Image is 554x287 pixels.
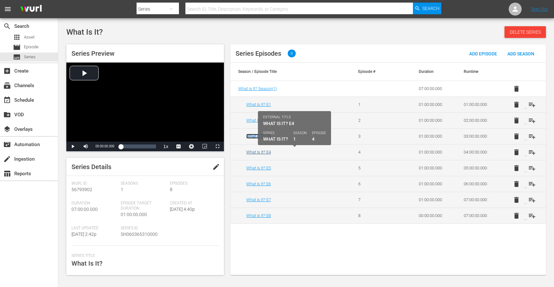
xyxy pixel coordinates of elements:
span: What Is It? [72,259,103,267]
span: Episode [13,43,21,51]
span: playlist_add [528,164,536,172]
span: Schedule [3,96,11,104]
span: delete [513,132,520,140]
a: What Is It? E4 [246,150,271,155]
td: 2 [350,112,395,128]
td: 06:00:00.000 [456,176,501,192]
button: playlist_add [524,208,540,224]
button: delete [509,192,524,208]
button: delete [509,176,524,192]
button: playlist_add [524,97,540,112]
span: playlist_add [528,101,536,109]
td: 01:00:00.000 [411,112,456,128]
a: Sign Out [531,6,548,12]
span: Duration [72,201,117,206]
span: Delete Series [504,29,546,35]
td: 01:00:00.000 [411,128,456,144]
button: playlist_add [524,113,540,128]
span: 56793902 [72,187,92,192]
button: delete [509,129,524,144]
span: Series Episodes [236,50,281,57]
span: Add Season [502,51,539,56]
a: What Is It? E7 [246,197,271,202]
span: 8 [288,50,296,57]
img: ans4CAIJ8jUAAAAAAAAAAAAAAAAAAAAAAAAgQb4GAAAAAAAAAAAAAAAAAAAAAAAAJMjXAAAAAAAAAAAAAAAAAAAAAAAAgAT5G... [16,2,47,17]
td: 02:00:00.000 [456,112,501,128]
span: Series [24,54,36,60]
button: Search [413,3,441,14]
span: Asset [13,33,21,41]
span: [DATE] 2:42p [72,232,96,237]
a: What Is It? E6 [246,181,271,186]
span: Reports [3,170,11,178]
span: 1 [121,187,123,192]
span: delete [513,180,520,188]
button: Jump To Time [185,142,198,151]
button: Picture-in-Picture [198,142,211,151]
button: Delete Series [504,26,546,38]
button: Add Episode [464,48,502,59]
span: Automation [3,141,11,148]
span: subscriptions [3,82,11,89]
a: What Is It? Season(1) [238,86,277,91]
span: Create [3,67,11,75]
span: playlist_add [528,180,536,188]
span: Series ID [121,226,167,231]
td: 03:00:00.000 [456,128,501,144]
span: playlist_add [528,212,536,220]
span: [DATE] 4:40p [170,207,195,212]
td: 01:00:00.000 [411,97,456,112]
span: delete [513,117,520,124]
span: delete [513,101,520,109]
button: delete [509,113,524,128]
td: 4 [350,144,395,160]
button: delete [509,208,524,224]
a: What Is It? E1 [246,102,271,107]
span: playlist_add [528,117,536,124]
span: delete [513,148,520,156]
button: playlist_add [524,192,540,208]
span: delete [513,85,520,93]
th: Runtime [456,63,501,81]
span: Last Updated [72,226,117,231]
button: Mute [79,142,92,151]
span: Overlays [3,125,11,133]
td: 01:00:00.000 [411,160,456,176]
span: 07:00:00.000 [72,207,98,212]
th: Season / Episode Title [230,63,350,81]
button: playlist_add [524,129,540,144]
td: 07:00:00.000 [456,208,501,224]
span: playlist_add [528,196,536,204]
button: delete [509,97,524,112]
button: Playback Rate [159,142,172,151]
td: 05:00:00.000 [456,160,501,176]
th: Episode # [350,63,395,81]
td: 1 [350,97,395,112]
button: playlist_add [524,160,540,176]
span: delete [513,196,520,204]
td: 01:00:00.000 [456,97,501,112]
span: 01:00:00.000 [121,212,147,217]
span: Series Details [72,163,111,171]
a: What Is It? E2 [246,118,271,123]
span: Episode Target Duration [121,201,167,211]
button: Add Season [502,48,539,59]
button: Fullscreen [211,142,224,151]
td: 07:00:00.000 [456,192,501,208]
span: Series [13,53,21,61]
span: Created At [170,201,216,206]
div: Video Player [66,63,224,151]
span: delete [513,212,520,220]
td: 5 [350,160,395,176]
td: 00:00:00.000 [411,208,456,224]
span: What Is It? [66,28,103,37]
span: 00:00:00.000 [95,144,114,148]
button: edit [208,159,224,175]
button: delete [509,160,524,176]
button: Play [66,142,79,151]
td: 01:00:00.000 [411,144,456,160]
span: Seasons [121,181,167,186]
span: Asset [24,34,35,40]
td: 6 [350,176,395,192]
td: 01:00:00.000 [411,176,456,192]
